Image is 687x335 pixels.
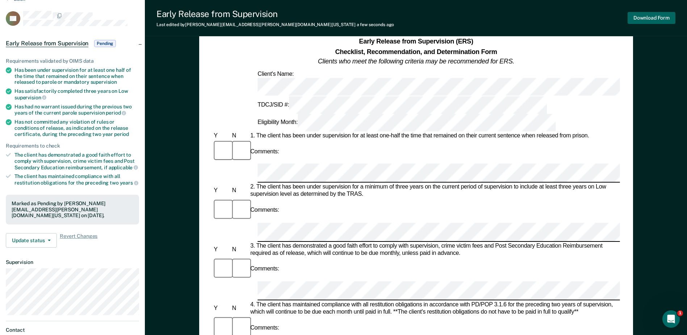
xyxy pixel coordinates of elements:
span: Pending [94,40,116,47]
div: 3. The client has demonstrated a good faith effort to comply with supervision, crime victim fees ... [249,243,620,257]
div: Has been under supervision for at least one half of the time that remained on their sentence when... [14,67,139,85]
div: Comments: [249,148,281,155]
div: Eligibility Month: [256,114,557,132]
span: period [106,110,126,116]
div: 1. The client has been under supervision for at least one-half the time that remained on their cu... [249,132,620,140]
div: Y [212,187,230,195]
div: Comments: [249,207,281,214]
span: applicable [109,165,138,170]
div: Y [212,132,230,140]
span: 1 [677,310,683,316]
div: Has had no warrant issued during the previous two years of the current parole supervision [14,104,139,116]
div: Has not committed any violation of rules or conditions of release, as indicated on the release ce... [14,119,139,137]
span: supervision [14,95,46,100]
button: Download Form [628,12,675,24]
strong: Checklist, Recommendation, and Determination Form [335,48,497,55]
em: Clients who meet the following criteria may be recommended for ERS. [318,58,514,65]
iframe: Intercom live chat [662,310,680,328]
div: Early Release from Supervision [156,9,394,19]
div: 4. The client has maintained compliance with all restitution obligations in accordance with PD/PO... [249,301,620,316]
dt: Supervision [6,259,139,265]
div: Marked as Pending by [PERSON_NAME][EMAIL_ADDRESS][PERSON_NAME][DOMAIN_NAME][US_STATE] on [DATE]. [12,200,133,219]
div: N [230,187,248,195]
button: Update status [6,233,57,248]
div: The client has demonstrated a good faith effort to comply with supervision, crime victim fees and... [14,152,139,170]
span: Revert Changes [60,233,97,248]
div: The client has maintained compliance with all restitution obligations for the preceding two [14,173,139,186]
strong: Early Release from Supervision (ERS) [359,38,473,45]
div: N [230,246,248,253]
span: Early Release from Supervision [6,40,88,47]
div: Requirements validated by OIMS data [6,58,139,64]
div: Comments: [249,324,281,332]
div: 2. The client has been under supervision for a minimum of three years on the current period of su... [249,184,620,198]
div: Requirements to check [6,143,139,149]
dt: Contact [6,327,139,333]
div: Last edited by [PERSON_NAME][EMAIL_ADDRESS][PERSON_NAME][DOMAIN_NAME][US_STATE] [156,22,394,27]
div: Has satisfactorily completed three years on Low [14,88,139,100]
div: N [230,132,248,140]
span: years [120,180,138,186]
div: TDCJ/SID #: [256,96,548,114]
div: N [230,305,248,312]
span: a few seconds ago [357,22,394,27]
span: period [114,131,129,137]
div: Y [212,246,230,253]
div: Y [212,305,230,312]
div: Comments: [249,266,281,273]
span: supervision [91,79,117,85]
